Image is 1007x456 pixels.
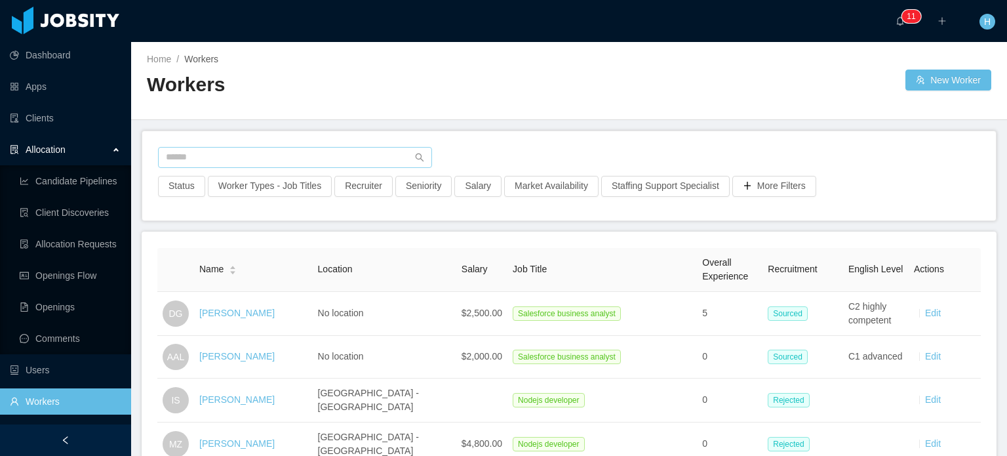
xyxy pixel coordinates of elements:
[462,438,502,449] span: $4,800.00
[454,176,502,197] button: Salary
[905,70,991,91] button: icon: usergroup-addNew Worker
[896,16,905,26] i: icon: bell
[732,176,816,197] button: icon: plusMore Filters
[395,176,452,197] button: Seniority
[768,438,814,449] a: Rejected
[229,269,237,273] i: icon: caret-down
[984,14,991,30] span: H
[147,54,171,64] a: Home
[313,292,456,336] td: No location
[313,379,456,423] td: [GEOGRAPHIC_DATA] - [GEOGRAPHIC_DATA]
[20,294,121,320] a: icon: file-textOpenings
[462,351,502,362] span: $2,000.00
[184,54,218,64] span: Workers
[169,301,183,327] span: DG
[697,379,762,423] td: 0
[601,176,730,197] button: Staffing Support Specialist
[20,325,121,352] a: icon: messageComments
[911,10,916,23] p: 1
[925,308,941,318] a: Edit
[199,394,275,405] a: [PERSON_NAME]
[702,257,748,281] span: Overall Experience
[20,168,121,194] a: icon: line-chartCandidate Pipelines
[768,264,817,274] span: Recruitment
[462,308,502,318] span: $2,500.00
[925,351,941,362] a: Edit
[768,437,809,451] span: Rejected
[513,393,584,407] span: Nodejs developer
[176,54,179,64] span: /
[415,153,424,162] i: icon: search
[208,176,332,197] button: Worker Types - Job Titles
[843,336,909,379] td: C1 advanced
[147,72,569,98] h2: Workers
[10,420,121,446] a: icon: profile
[199,351,275,362] a: [PERSON_NAME]
[20,199,121,226] a: icon: file-searchClient Discoveries
[513,350,621,364] span: Salesforce business analyst
[10,145,19,154] i: icon: solution
[925,438,941,449] a: Edit
[199,308,275,318] a: [PERSON_NAME]
[843,292,909,336] td: C2 highly competent
[10,357,121,383] a: icon: robotUsers
[513,264,547,274] span: Job Title
[768,308,813,318] a: Sourced
[20,231,121,257] a: icon: file-doneAllocation Requests
[901,10,920,23] sup: 11
[768,393,809,407] span: Rejected
[697,336,762,379] td: 0
[768,351,813,362] a: Sourced
[20,262,121,289] a: icon: idcardOpenings Flow
[158,176,205,197] button: Status
[914,264,944,274] span: Actions
[26,144,66,155] span: Allocation
[768,394,814,405] a: Rejected
[318,264,353,274] span: Location
[925,394,941,405] a: Edit
[10,105,121,131] a: icon: auditClients
[167,344,184,370] span: AAL
[462,264,488,274] span: Salary
[513,306,621,321] span: Salesforce business analyst
[938,16,947,26] i: icon: plus
[229,264,237,273] div: Sort
[768,350,808,364] span: Sourced
[513,437,584,451] span: Nodejs developer
[697,292,762,336] td: 5
[229,264,237,268] i: icon: caret-up
[10,73,121,100] a: icon: appstoreApps
[504,176,599,197] button: Market Availability
[848,264,903,274] span: English Level
[768,306,808,321] span: Sourced
[907,10,911,23] p: 1
[10,42,121,68] a: icon: pie-chartDashboard
[313,336,456,379] td: No location
[199,262,224,276] span: Name
[199,438,275,449] a: [PERSON_NAME]
[334,176,393,197] button: Recruiter
[171,387,180,413] span: IS
[10,388,121,415] a: icon: userWorkers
